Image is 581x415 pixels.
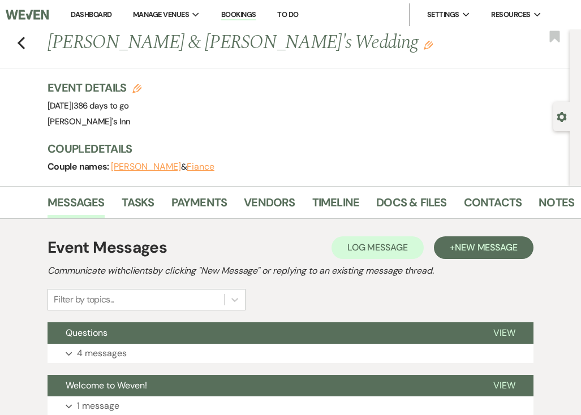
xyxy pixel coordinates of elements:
[77,346,127,361] p: 4 messages
[427,9,459,20] span: Settings
[277,10,298,19] a: To Do
[539,193,574,218] a: Notes
[66,379,147,391] span: Welcome to Weven!
[122,193,154,218] a: Tasks
[48,80,141,96] h3: Event Details
[493,327,515,339] span: View
[347,241,408,253] span: Log Message
[48,264,533,278] h2: Communicate with clients by clicking "New Message" or replying to an existing message thread.
[171,193,227,218] a: Payments
[48,375,475,396] button: Welcome to Weven!
[376,193,446,218] a: Docs & Files
[133,9,189,20] span: Manage Venues
[424,40,433,50] button: Edit
[71,10,111,19] a: Dashboard
[48,161,111,172] span: Couple names:
[48,116,131,127] span: [PERSON_NAME]'s Inn
[48,29,461,57] h1: [PERSON_NAME] & [PERSON_NAME]'s Wedding
[455,241,518,253] span: New Message
[493,379,515,391] span: View
[221,10,256,20] a: Bookings
[187,162,214,171] button: Fiance
[71,100,128,111] span: |
[66,327,107,339] span: Questions
[48,193,105,218] a: Messages
[244,193,295,218] a: Vendors
[464,193,522,218] a: Contacts
[312,193,360,218] a: Timeline
[111,161,214,172] span: &
[48,141,558,157] h3: Couple Details
[74,100,129,111] span: 386 days to go
[475,375,533,396] button: View
[491,9,530,20] span: Resources
[48,100,129,111] span: [DATE]
[6,3,49,27] img: Weven Logo
[54,293,114,306] div: Filter by topics...
[111,162,181,171] button: [PERSON_NAME]
[48,322,475,344] button: Questions
[77,399,119,413] p: 1 message
[557,111,567,122] button: Open lead details
[48,344,533,363] button: 4 messages
[332,236,424,259] button: Log Message
[434,236,533,259] button: +New Message
[48,236,167,260] h1: Event Messages
[475,322,533,344] button: View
